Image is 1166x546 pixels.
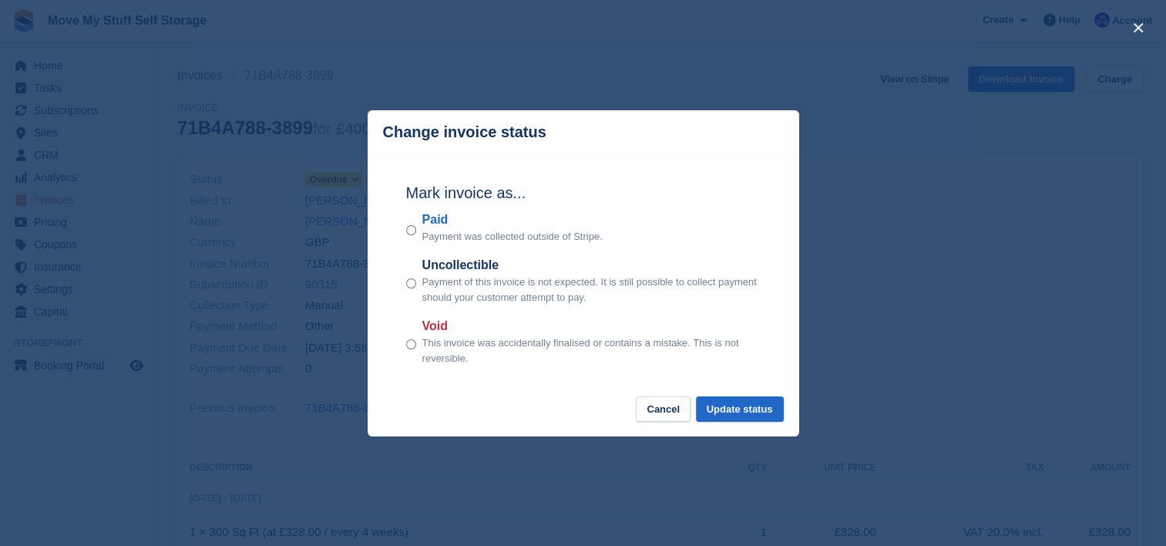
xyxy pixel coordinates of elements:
label: Paid [422,211,603,229]
button: Cancel [636,396,691,422]
label: Void [422,317,761,335]
p: Change invoice status [383,123,546,141]
button: Update status [696,396,784,422]
label: Uncollectible [422,256,761,275]
button: close [1126,15,1151,40]
p: This invoice was accidentally finalised or contains a mistake. This is not reversible. [422,335,761,366]
p: Payment of this invoice is not expected. It is still possible to collect payment should your cust... [422,275,761,305]
p: Payment was collected outside of Stripe. [422,229,603,244]
h2: Mark invoice as... [406,181,761,204]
